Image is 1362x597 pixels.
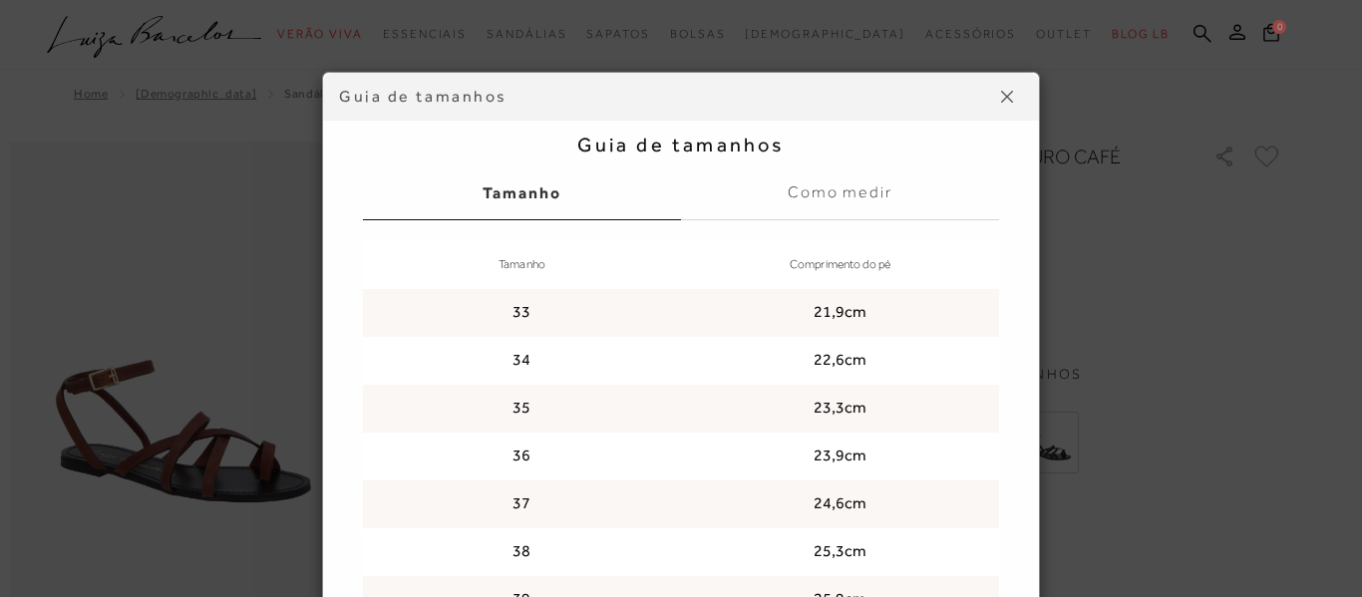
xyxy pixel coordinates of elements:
td: 21,9cm [681,289,999,337]
td: 24,6cm [681,480,999,528]
th: Tamanho [363,241,681,289]
label: Tamanho [363,166,681,220]
td: 34 [363,337,681,385]
td: 22,6cm [681,337,999,385]
td: 23,3cm [681,385,999,433]
td: 23,9cm [681,433,999,480]
h2: Guia de tamanhos [363,133,999,156]
td: 36 [363,433,681,480]
td: 38 [363,528,681,576]
td: 37 [363,480,681,528]
td: 33 [363,289,681,337]
div: Guia de tamanhos [339,86,991,108]
td: 35 [363,385,681,433]
label: Como medir [681,166,999,220]
th: Comprimento do pé [681,241,999,289]
td: 25,3cm [681,528,999,576]
img: icon-close.png [1001,91,1013,103]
